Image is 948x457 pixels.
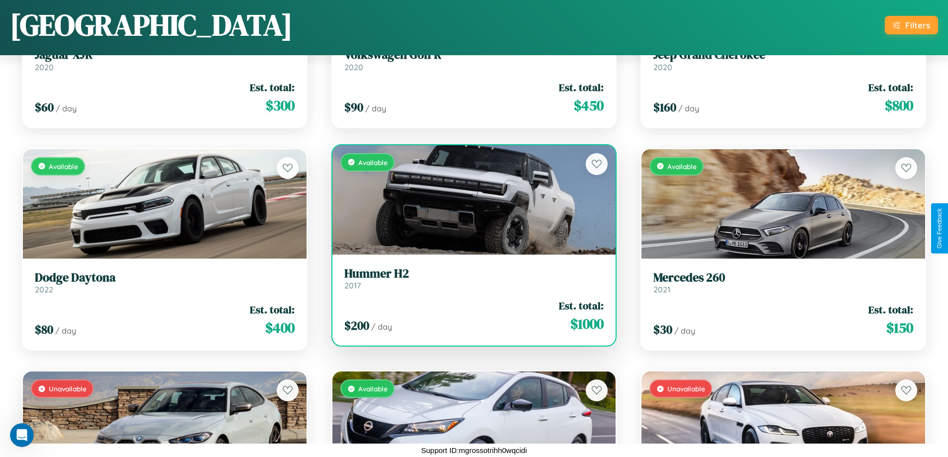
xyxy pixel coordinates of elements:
[344,99,363,115] span: $ 90
[653,271,913,285] h3: Mercedes 260
[570,314,604,334] span: $ 1000
[678,103,699,113] span: / day
[905,20,930,30] div: Filters
[56,103,77,113] span: / day
[559,298,604,313] span: Est. total:
[10,423,34,447] iframe: Intercom live chat
[574,95,604,115] span: $ 450
[868,80,913,94] span: Est. total:
[886,318,913,338] span: $ 150
[365,103,386,113] span: / day
[885,95,913,115] span: $ 800
[344,280,361,290] span: 2017
[35,284,53,294] span: 2022
[936,208,943,249] div: Give Feedback
[344,267,604,291] a: Hummer H22017
[35,321,53,338] span: $ 80
[344,317,369,334] span: $ 200
[653,62,672,72] span: 2020
[344,48,604,72] a: Volkswagen Golf R2020
[653,284,670,294] span: 2021
[653,48,913,62] h3: Jeep Grand Cherokee
[35,271,295,295] a: Dodge Daytona2022
[35,48,295,72] a: Jaguar XJR2020
[653,271,913,295] a: Mercedes 2602021
[250,80,295,94] span: Est. total:
[250,302,295,317] span: Est. total:
[35,62,54,72] span: 2020
[358,158,388,167] span: Available
[674,326,695,336] span: / day
[653,48,913,72] a: Jeep Grand Cherokee2020
[266,95,295,115] span: $ 300
[49,384,87,393] span: Unavailable
[55,326,76,336] span: / day
[653,99,676,115] span: $ 160
[358,384,388,393] span: Available
[344,267,604,281] h3: Hummer H2
[421,444,527,457] p: Support ID: mgrossotrihh0wqcidi
[885,16,938,34] button: Filters
[344,62,363,72] span: 2020
[344,48,604,62] h3: Volkswagen Golf R
[653,321,672,338] span: $ 30
[559,80,604,94] span: Est. total:
[667,162,697,171] span: Available
[667,384,705,393] span: Unavailable
[868,302,913,317] span: Est. total:
[371,322,392,332] span: / day
[49,162,78,171] span: Available
[10,4,293,45] h1: [GEOGRAPHIC_DATA]
[35,99,54,115] span: $ 60
[35,271,295,285] h3: Dodge Daytona
[265,318,295,338] span: $ 400
[35,48,295,62] h3: Jaguar XJR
